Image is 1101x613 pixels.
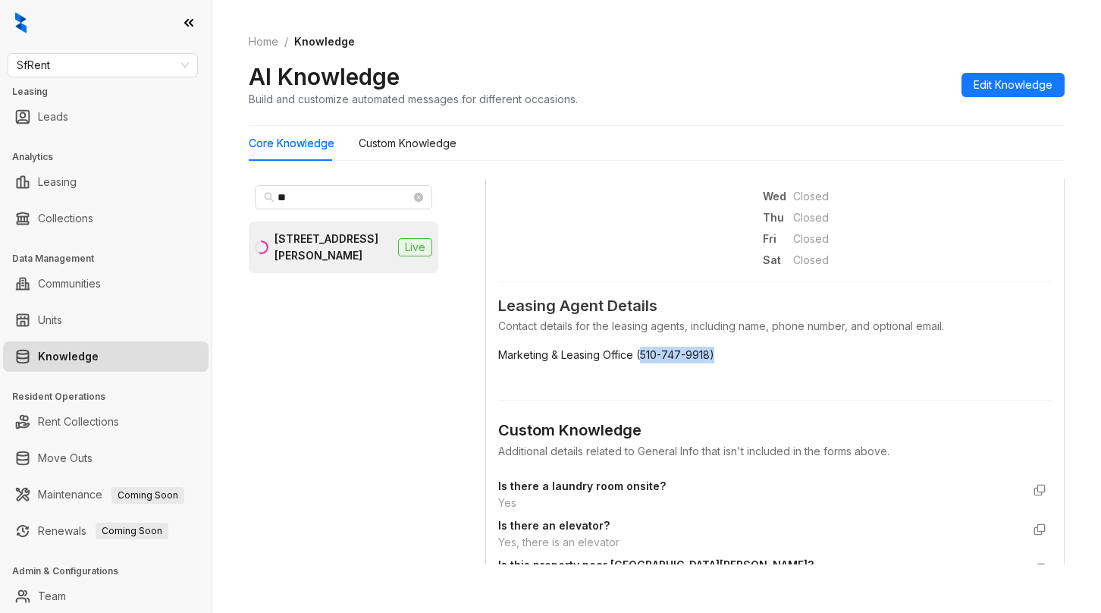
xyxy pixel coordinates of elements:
li: Units [3,305,209,335]
li: Renewals [3,516,209,546]
h3: Resident Operations [12,390,212,404]
span: Edit Knowledge [974,77,1052,93]
strong: Is there a laundry room onsite? [498,479,666,492]
a: Move Outs [38,443,93,473]
div: Custom Knowledge [359,135,456,152]
span: Coming Soon [111,487,184,504]
div: Custom Knowledge [498,419,1052,442]
a: Leasing [38,167,77,197]
a: Communities [38,269,101,299]
span: Closed [793,209,1009,226]
a: Collections [38,203,93,234]
li: Leads [3,102,209,132]
li: Rent Collections [3,407,209,437]
span: close-circle [414,193,423,202]
span: Thu [763,209,793,226]
span: SfRent [17,54,189,77]
a: Team [38,581,66,611]
div: Contact details for the leasing agents, including name, phone number, and optional email. [498,318,1052,335]
span: Live [398,238,432,256]
span: Marketing & Leasing Office (510-747-9918) [498,347,1052,363]
span: search [264,192,274,203]
strong: Is this property near [GEOGRAPHIC_DATA][PERSON_NAME]? [498,558,814,571]
a: RenewalsComing Soon [38,516,168,546]
span: Leasing Agent Details [498,294,1052,318]
span: Knowledge [294,35,355,48]
li: Move Outs [3,443,209,473]
span: Sat [763,252,793,269]
h3: Analytics [12,150,212,164]
a: Units [38,305,62,335]
h3: Data Management [12,252,212,266]
a: Home [246,33,281,50]
img: logo [15,12,27,33]
button: Edit Knowledge [961,73,1065,97]
a: Leads [38,102,68,132]
li: Collections [3,203,209,234]
div: Build and customize automated messages for different occasions. [249,91,578,107]
span: Closed [793,231,1009,247]
span: Fri [763,231,793,247]
li: Maintenance [3,479,209,510]
div: Additional details related to General Info that isn't included in the forms above. [498,443,1052,460]
div: [STREET_ADDRESS][PERSON_NAME] [274,231,392,264]
li: Communities [3,269,209,299]
span: Closed [793,188,1009,205]
a: Knowledge [38,341,99,372]
div: Yes [498,495,1021,511]
span: Closed [793,252,1009,269]
span: Wed [763,188,793,205]
span: Coming Soon [96,523,168,539]
h3: Leasing [12,85,212,99]
li: Leasing [3,167,209,197]
div: Core Knowledge [249,135,334,152]
a: Rent Collections [38,407,119,437]
strong: Is there an elevator? [498,519,610,532]
div: Yes, there is an elevator [498,534,1021,551]
li: Knowledge [3,341,209,372]
h3: Admin & Configurations [12,564,212,578]
h2: AI Knowledge [249,62,400,91]
li: Team [3,581,209,611]
li: / [284,33,288,50]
